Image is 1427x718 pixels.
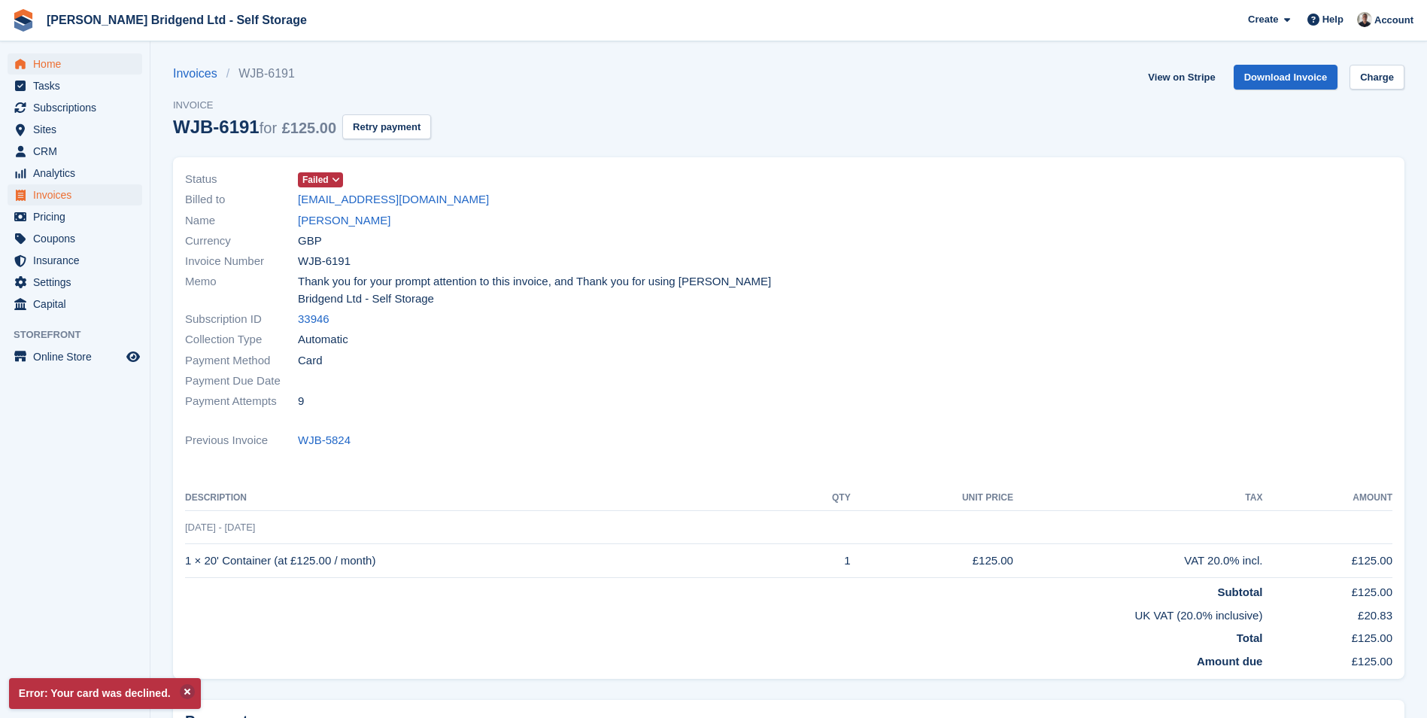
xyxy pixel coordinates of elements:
strong: Total [1237,631,1263,644]
td: £20.83 [1262,601,1392,625]
span: Home [33,53,123,75]
a: Download Invoice [1234,65,1338,90]
span: Analytics [33,163,123,184]
span: Online Store [33,346,123,367]
button: Retry payment [342,114,431,139]
th: Amount [1262,486,1392,510]
span: for [260,120,277,136]
td: £125.00 [1262,624,1392,647]
a: 33946 [298,311,329,328]
span: Invoices [33,184,123,205]
span: Settings [33,272,123,293]
span: Sites [33,119,123,140]
span: GBP [298,233,322,250]
span: Previous Invoice [185,432,298,449]
a: [PERSON_NAME] [298,212,390,230]
span: Invoice [173,98,431,113]
span: Subscription ID [185,311,298,328]
span: Billed to [185,191,298,208]
a: menu [8,97,142,118]
span: [DATE] - [DATE] [185,522,255,533]
span: Card [298,352,323,370]
a: [EMAIL_ADDRESS][DOMAIN_NAME] [298,191,489,208]
th: QTY [791,486,850,510]
span: Pricing [33,206,123,227]
strong: Amount due [1197,655,1263,668]
div: WJB-6191 [173,117,336,137]
strong: Subtotal [1217,586,1262,598]
span: Help [1322,12,1344,27]
span: Subscriptions [33,97,123,118]
a: Charge [1350,65,1404,90]
td: UK VAT (20.0% inclusive) [185,601,1262,625]
a: menu [8,294,142,315]
span: £125.00 [282,120,336,136]
td: 1 × 20' Container (at £125.00 / month) [185,544,791,578]
span: Payment Attempts [185,393,298,410]
span: Currency [185,233,298,250]
span: WJB-6191 [298,253,351,270]
span: Create [1248,12,1278,27]
span: Name [185,212,298,230]
th: Description [185,486,791,510]
a: menu [8,250,142,271]
span: Collection Type [185,331,298,348]
p: Error: Your card was declined. [9,678,201,709]
span: Memo [185,273,298,307]
span: Failed [302,173,329,187]
a: menu [8,141,142,162]
span: Account [1374,13,1413,28]
td: £125.00 [1262,544,1392,578]
a: [PERSON_NAME] Bridgend Ltd - Self Storage [41,8,313,32]
a: WJB-5824 [298,432,351,449]
span: Storefront [14,327,150,342]
td: £125.00 [1262,647,1392,671]
span: Invoice Number [185,253,298,270]
a: menu [8,346,142,367]
a: View on Stripe [1142,65,1221,90]
span: Status [185,171,298,188]
a: menu [8,228,142,249]
a: menu [8,75,142,96]
span: Coupons [33,228,123,249]
span: Automatic [298,331,348,348]
span: Payment Method [185,352,298,370]
span: CRM [33,141,123,162]
span: Insurance [33,250,123,271]
span: Tasks [33,75,123,96]
a: menu [8,119,142,140]
a: menu [8,184,142,205]
a: menu [8,206,142,227]
span: Payment Due Date [185,373,298,390]
span: 9 [298,393,304,410]
a: menu [8,272,142,293]
td: £125.00 [851,544,1013,578]
th: Tax [1013,486,1262,510]
span: Thank you for your prompt attention to this invoice, and Thank you for using [PERSON_NAME] Bridge... [298,273,780,307]
img: Rhys Jones [1357,12,1372,27]
td: £125.00 [1262,578,1392,601]
a: Preview store [124,348,142,366]
nav: breadcrumbs [173,65,431,83]
div: VAT 20.0% incl. [1013,552,1262,570]
a: menu [8,53,142,75]
span: Capital [33,294,123,315]
img: stora-icon-8386f47178a22dfd0bd8f6a31ec36ba5ce8667c1dd55bd0f319d3a0aa187defe.svg [12,9,35,32]
td: 1 [791,544,850,578]
th: Unit Price [851,486,1013,510]
a: menu [8,163,142,184]
a: Invoices [173,65,226,83]
a: Failed [298,171,343,188]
